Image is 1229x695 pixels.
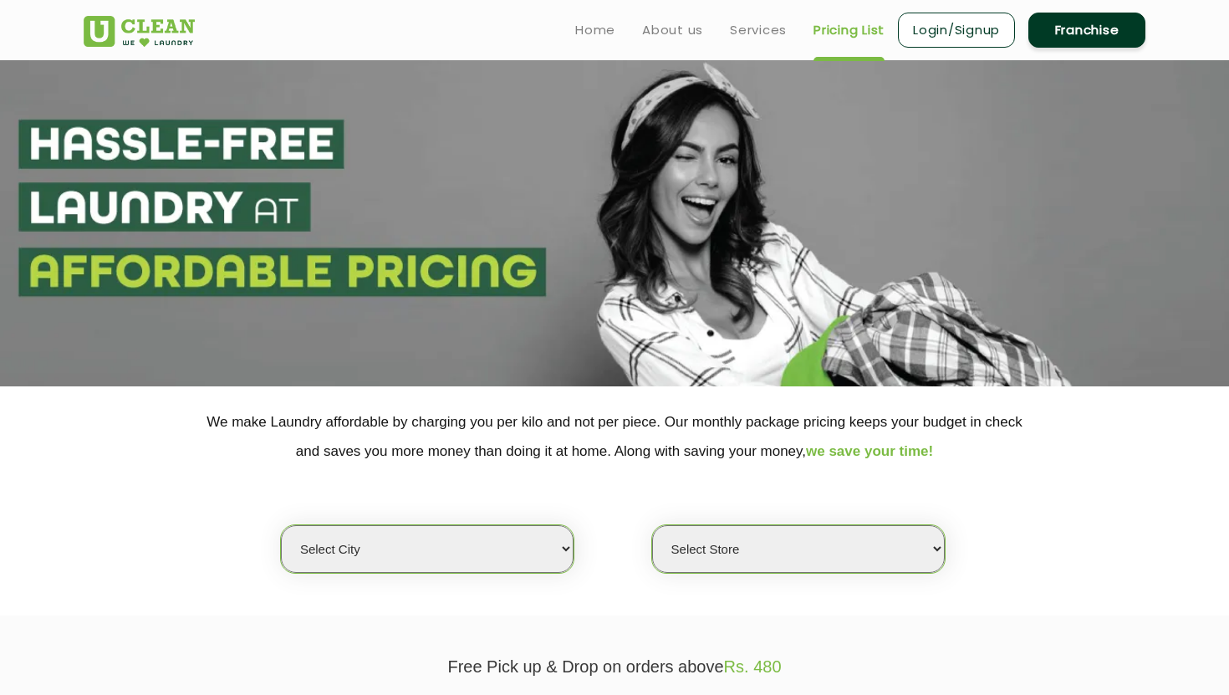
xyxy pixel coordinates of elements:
[730,20,787,40] a: Services
[642,20,703,40] a: About us
[898,13,1015,48] a: Login/Signup
[1028,13,1145,48] a: Franchise
[813,20,885,40] a: Pricing List
[84,16,195,47] img: UClean Laundry and Dry Cleaning
[806,443,933,459] span: we save your time!
[84,407,1145,466] p: We make Laundry affordable by charging you per kilo and not per piece. Our monthly package pricin...
[724,657,782,676] span: Rs. 480
[575,20,615,40] a: Home
[84,657,1145,677] p: Free Pick up & Drop on orders above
